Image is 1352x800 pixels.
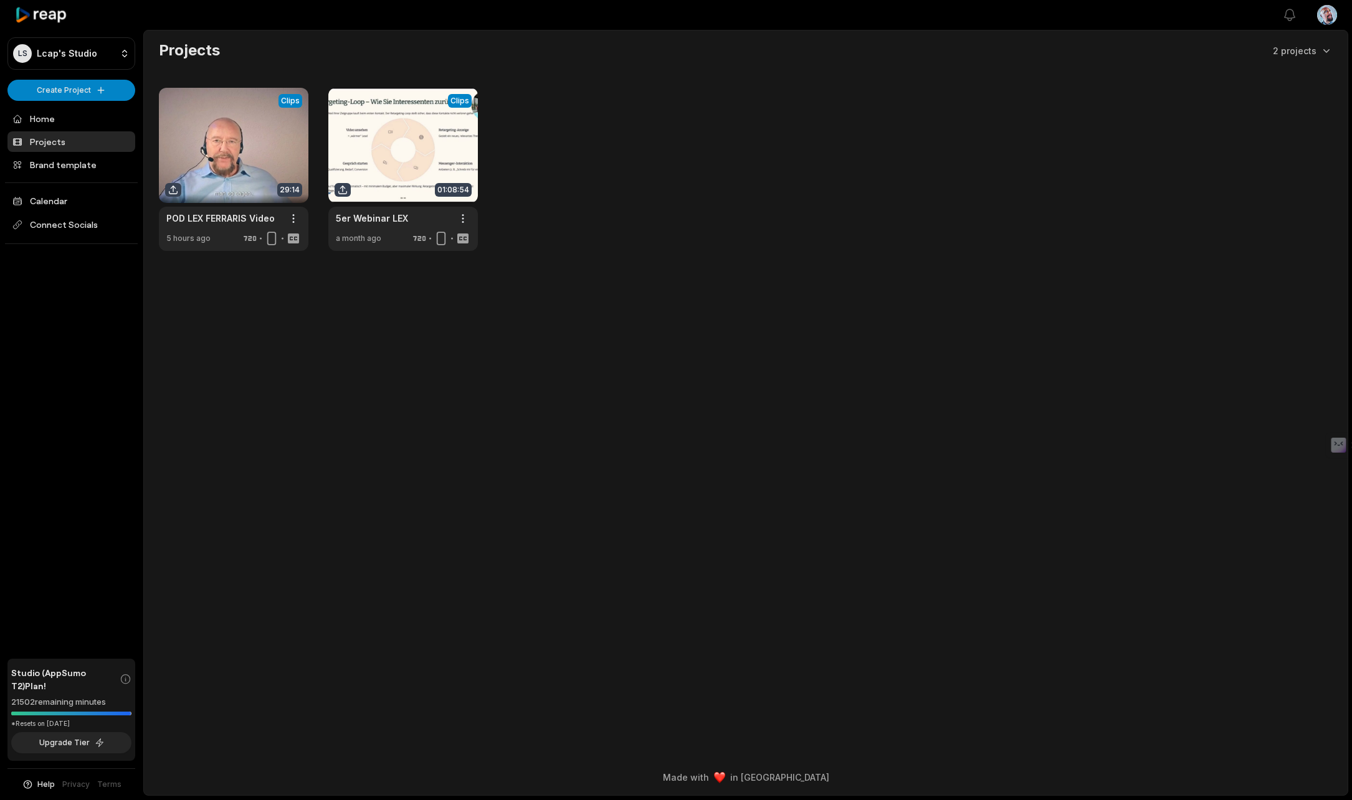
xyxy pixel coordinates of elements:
a: Projects [7,131,135,152]
span: Help [37,779,55,790]
span: Connect Socials [7,214,135,236]
a: Home [7,108,135,129]
a: POD LEX FERRARIS Video [166,212,275,225]
button: Upgrade Tier [11,732,131,753]
a: 5er Webinar LEX [336,212,408,225]
button: Create Project [7,80,135,101]
span: Studio (AppSumo T2) Plan! [11,666,120,692]
a: Brand template [7,154,135,175]
a: Terms [97,779,121,790]
div: Made with in [GEOGRAPHIC_DATA] [155,771,1336,784]
a: Calendar [7,191,135,211]
div: 21502 remaining minutes [11,696,131,708]
img: heart emoji [714,772,725,783]
button: 2 projects [1273,44,1333,57]
div: *Resets on [DATE] [11,719,131,728]
a: Privacy [62,779,90,790]
button: Help [22,779,55,790]
h2: Projects [159,40,220,60]
div: LS [13,44,32,63]
p: Lcap's Studio [37,48,97,59]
